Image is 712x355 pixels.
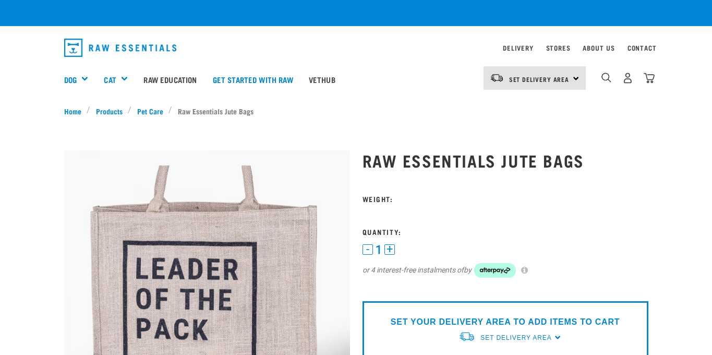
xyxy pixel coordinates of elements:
[503,46,533,50] a: Delivery
[480,334,551,341] span: Set Delivery Area
[583,46,614,50] a: About Us
[301,58,343,100] a: Vethub
[384,244,395,255] button: +
[64,74,77,86] a: Dog
[56,34,657,61] nav: dropdown navigation
[601,73,611,82] img: home-icon-1@2x.png
[622,73,633,84] img: user.png
[64,39,177,57] img: Raw Essentials Logo
[64,105,648,116] nav: breadcrumbs
[627,46,657,50] a: Contact
[490,73,504,82] img: van-moving.png
[363,263,648,278] div: or 4 interest-free instalments of by
[363,244,373,255] button: -
[90,105,128,116] a: Products
[363,151,648,170] h1: Raw Essentials Jute Bags
[104,74,116,86] a: Cat
[64,105,87,116] a: Home
[474,263,516,278] img: Afterpay
[644,73,655,84] img: home-icon@2x.png
[363,195,648,203] h3: Weight:
[205,58,301,100] a: Get started with Raw
[136,58,204,100] a: Raw Education
[391,316,620,328] p: SET YOUR DELIVERY AREA TO ADD ITEMS TO CART
[546,46,571,50] a: Stores
[131,105,168,116] a: Pet Care
[509,77,570,81] span: Set Delivery Area
[458,331,475,342] img: van-moving.png
[376,244,382,255] span: 1
[363,228,648,235] h3: Quantity:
